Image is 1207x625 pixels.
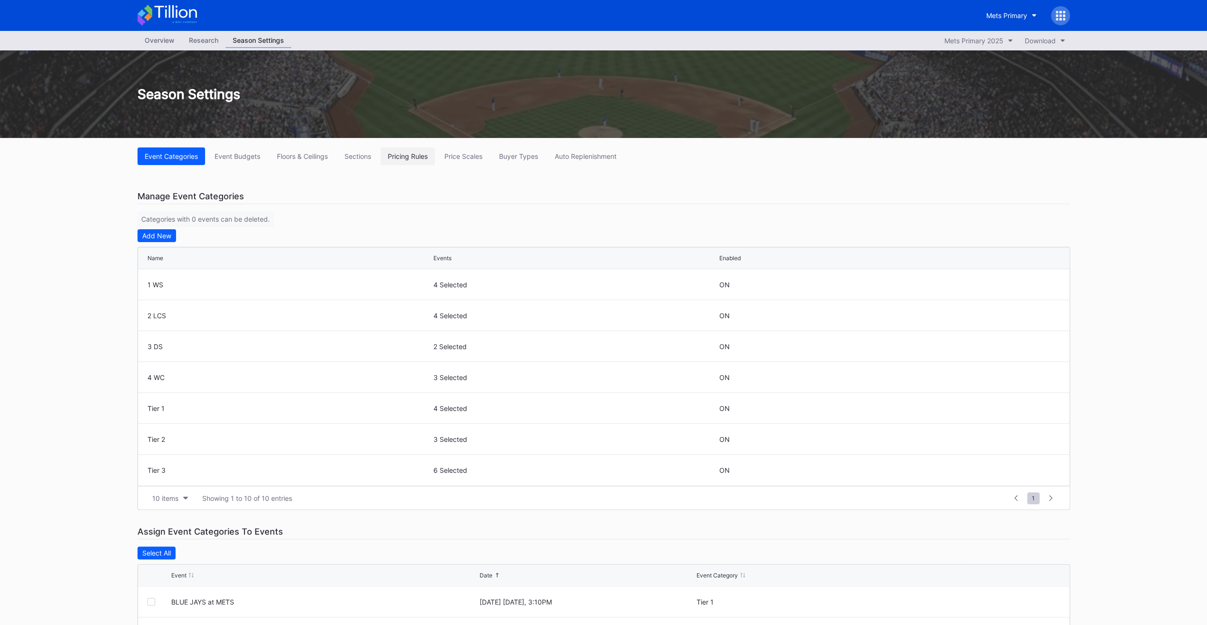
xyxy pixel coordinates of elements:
div: Events [433,254,451,262]
div: 2 Selected [433,342,717,351]
div: 4 Selected [433,404,717,412]
div: ON [719,342,730,351]
div: ON [719,373,730,381]
div: Season Settings [128,86,1079,102]
div: Download [1025,37,1056,45]
div: Tier 3 [147,466,431,474]
div: [DATE] [DATE], 3:10PM [480,598,694,606]
div: Tier 2 [147,435,431,443]
button: Select All [137,547,176,559]
div: Select All [142,549,171,557]
div: 4 WC [147,373,431,381]
button: 10 items [147,492,193,505]
div: 6 Selected [433,466,717,474]
div: 4 Selected [433,281,717,289]
div: Event [171,572,186,579]
div: Name [147,254,163,262]
div: Showing 1 to 10 of 10 entries [202,494,292,502]
div: Add New [142,232,171,240]
a: Research [182,33,226,48]
div: Overview [137,33,182,47]
div: ON [719,435,730,443]
div: BLUE JAYS at METS [171,598,478,606]
button: Mets Primary 2025 [940,34,1018,47]
button: Auto Replenishment [548,147,624,165]
div: Auto Replenishment [555,152,617,160]
div: Floors & Ceilings [277,152,328,160]
div: 3 DS [147,342,431,351]
button: Sections [337,147,378,165]
button: Event Categories [137,147,205,165]
div: ON [719,466,730,474]
div: 3 Selected [433,373,717,381]
div: ON [719,404,730,412]
div: 2 LCS [147,312,431,320]
button: Mets Primary [979,7,1044,24]
a: Overview [137,33,182,48]
button: Buyer Types [492,147,545,165]
div: ON [719,281,730,289]
div: Event Categories [145,152,198,160]
div: Mets Primary [986,11,1027,20]
div: Mets Primary 2025 [944,37,1003,45]
button: Floors & Ceilings [270,147,335,165]
div: Categories with 0 events can be deleted. [137,211,274,227]
div: 1 WS [147,281,431,289]
button: Pricing Rules [381,147,435,165]
div: Price Scales [444,152,482,160]
div: 3 Selected [433,435,717,443]
button: Event Budgets [207,147,267,165]
button: Download [1020,34,1070,47]
div: Event Budgets [215,152,260,160]
span: 1 [1027,492,1040,504]
div: Event Category [697,572,738,579]
div: Research [182,33,226,47]
div: Date [480,572,492,579]
div: Tier 1 [697,598,1003,606]
a: Season Settings [226,33,291,48]
div: 10 items [152,494,178,502]
div: Tier 1 [147,404,431,412]
div: Enabled [719,254,741,262]
div: Manage Event Categories [137,189,1070,204]
div: Pricing Rules [388,152,428,160]
button: Add New [137,229,176,242]
div: Buyer Types [499,152,538,160]
button: Price Scales [437,147,490,165]
div: ON [719,312,730,320]
div: 4 Selected [433,312,717,320]
div: Assign Event Categories To Events [137,524,1070,539]
div: Sections [344,152,371,160]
